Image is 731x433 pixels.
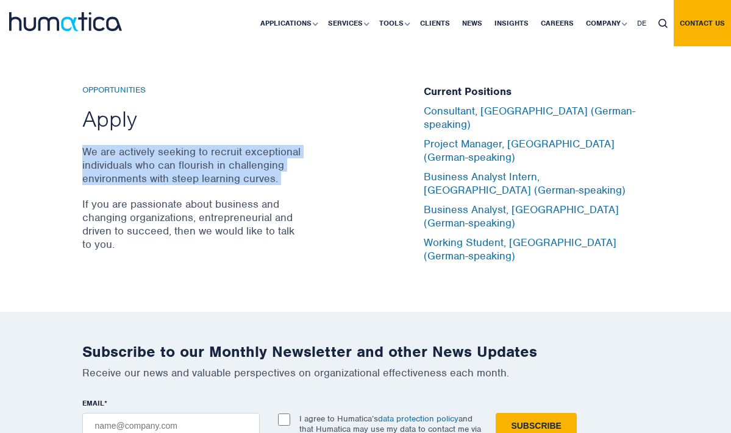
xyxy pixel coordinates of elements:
[637,18,646,28] span: DE
[9,12,122,31] img: logo
[424,104,635,131] a: Consultant, [GEOGRAPHIC_DATA] (German-speaking)
[424,170,626,197] a: Business Analyst Intern, [GEOGRAPHIC_DATA] (German-speaking)
[82,85,302,96] h6: Opportunities
[424,236,616,262] a: Working Student, [GEOGRAPHIC_DATA] (German-speaking)
[658,19,668,28] img: search_icon
[278,414,290,426] input: I agree to Humatica’sdata protection policyand that Humatica may use my data to contact me via em...
[82,342,649,361] h2: Subscribe to our Monthly Newsletter and other News Updates
[82,145,302,185] p: We are actively seeking to recruit exceptional individuals who can flourish in challenging enviro...
[424,203,619,230] a: Business Analyst, [GEOGRAPHIC_DATA] (German-speaking)
[424,137,615,164] a: Project Manager, [GEOGRAPHIC_DATA] (German-speaking)
[82,197,302,251] p: If you are passionate about business and changing organizations, entrepreneurial and driven to su...
[378,414,458,424] a: data protection policy
[82,398,104,408] span: EMAIL
[82,366,649,379] p: Receive our news and valuable perspectives on organizational effectiveness each month.
[82,105,302,133] h2: Apply
[424,85,649,99] h5: Current Positions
